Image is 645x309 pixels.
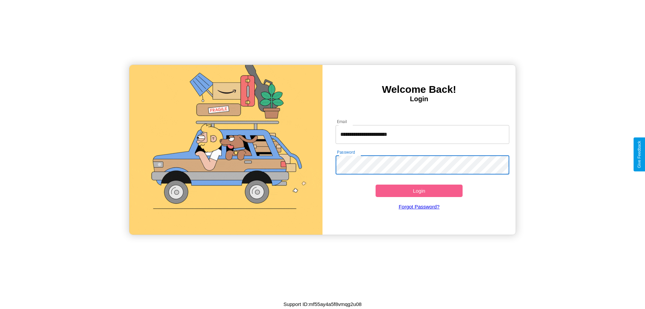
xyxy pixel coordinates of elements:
[337,119,347,124] label: Email
[637,141,642,168] div: Give Feedback
[129,65,322,235] img: gif
[284,300,362,309] p: Support ID: mf55ay4a5f8vmqg2u08
[376,185,463,197] button: Login
[322,95,516,103] h4: Login
[337,149,355,155] label: Password
[322,84,516,95] h3: Welcome Back!
[332,197,506,216] a: Forgot Password?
